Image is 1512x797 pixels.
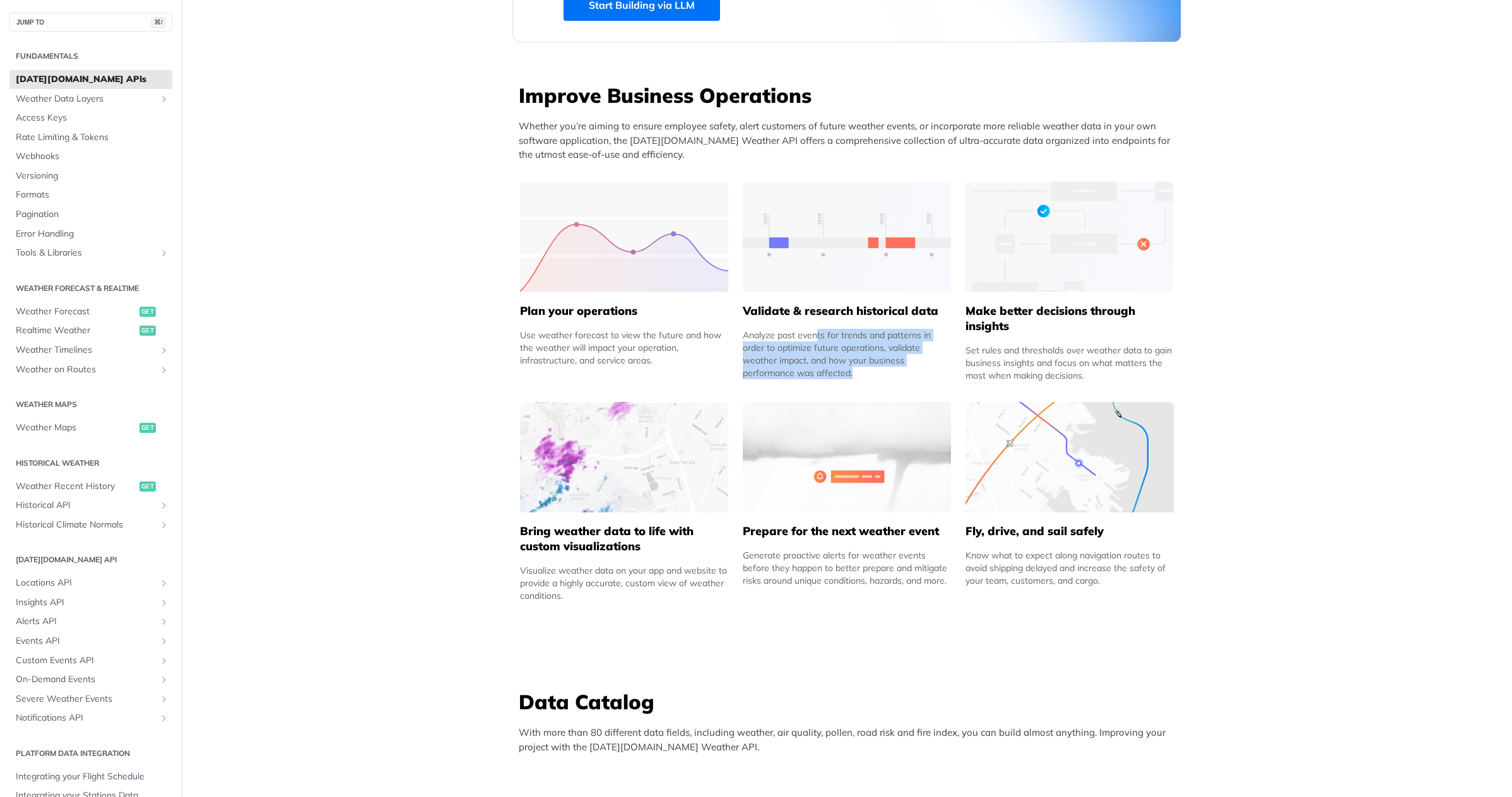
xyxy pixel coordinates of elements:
[966,344,1174,382] div: Set rules and thresholds over weather data to gain business insights and focus on what matters th...
[9,90,172,109] a: Weather Data LayersShow subpages for Weather Data Layers
[9,496,172,515] a: Historical APIShow subpages for Historical API
[9,225,172,244] a: Error Handling
[519,726,1181,754] p: With more than 80 different data fields, including weather, air quality, pollen, road risk and fi...
[16,596,156,609] span: Insights API
[16,635,156,647] span: Events API
[9,418,172,437] a: Weather Mapsget
[139,307,156,317] span: get
[16,693,156,705] span: Severe Weather Events
[9,186,172,204] a: Formats
[9,709,172,728] a: Notifications APIShow subpages for Notifications API
[159,500,169,511] button: Show subpages for Historical API
[16,170,169,182] span: Versioning
[159,94,169,104] button: Show subpages for Weather Data Layers
[9,554,172,565] h2: [DATE][DOMAIN_NAME] API
[139,326,156,336] span: get
[9,574,172,593] a: Locations APIShow subpages for Locations API
[966,402,1174,512] img: 994b3d6-mask-group-32x.svg
[966,304,1174,334] h5: Make better decisions through insights
[966,524,1174,539] h5: Fly, drive, and sail safely
[9,360,172,379] a: Weather on RoutesShow subpages for Weather on Routes
[520,524,728,554] h5: Bring weather data to life with custom visualizations
[743,549,951,587] div: Generate proactive alerts for weather events before they happen to better prepare and mitigate ri...
[519,688,1181,716] h3: Data Catalog
[9,109,172,127] a: Access Keys
[16,73,169,86] span: [DATE][DOMAIN_NAME] APIs
[520,182,728,292] img: 39565e8-group-4962x.svg
[9,651,172,670] a: Custom Events APIShow subpages for Custom Events API
[16,770,169,783] span: Integrating your Flight Schedule
[16,615,156,628] span: Alerts API
[16,499,156,512] span: Historical API
[16,208,169,221] span: Pagination
[9,690,172,709] a: Severe Weather EventsShow subpages for Severe Weather Events
[16,247,156,259] span: Tools & Libraries
[159,636,169,646] button: Show subpages for Events API
[159,656,169,666] button: Show subpages for Custom Events API
[9,13,172,32] button: JUMP TO⌘/
[159,345,169,355] button: Show subpages for Weather Timelines
[159,578,169,588] button: Show subpages for Locations API
[9,70,172,89] a: [DATE][DOMAIN_NAME] APIs
[9,128,172,147] a: Rate Limiting & Tokens
[16,305,136,318] span: Weather Forecast
[159,675,169,685] button: Show subpages for On-Demand Events
[16,324,136,337] span: Realtime Weather
[159,694,169,704] button: Show subpages for Severe Weather Events
[16,712,156,724] span: Notifications API
[151,17,165,28] span: ⌘/
[520,304,728,319] h5: Plan your operations
[16,480,136,493] span: Weather Recent History
[16,189,169,201] span: Formats
[9,767,172,786] a: Integrating your Flight Schedule
[520,402,728,512] img: 4463876-group-4982x.svg
[520,564,728,602] div: Visualize weather data on your app and website to provide a highly accurate, custom view of weath...
[9,516,172,534] a: Historical Climate NormalsShow subpages for Historical Climate Normals
[9,167,172,186] a: Versioning
[743,182,951,292] img: 13d7ca0-group-496-2.svg
[9,341,172,360] a: Weather TimelinesShow subpages for Weather Timelines
[16,673,156,686] span: On-Demand Events
[9,321,172,340] a: Realtime Weatherget
[743,304,951,319] h5: Validate & research historical data
[519,119,1181,162] p: Whether you’re aiming to ensure employee safety, alert customers of future weather events, or inc...
[520,329,728,367] div: Use weather forecast to view the future and how the weather will impact your operation, infrastru...
[16,363,156,376] span: Weather on Routes
[743,524,951,539] h5: Prepare for the next weather event
[9,50,172,62] h2: Fundamentals
[159,520,169,530] button: Show subpages for Historical Climate Normals
[9,205,172,224] a: Pagination
[743,402,951,512] img: 2c0a313-group-496-12x.svg
[16,93,156,105] span: Weather Data Layers
[16,654,156,667] span: Custom Events API
[9,283,172,294] h2: Weather Forecast & realtime
[16,150,169,163] span: Webhooks
[159,598,169,608] button: Show subpages for Insights API
[16,131,169,144] span: Rate Limiting & Tokens
[139,481,156,492] span: get
[9,632,172,651] a: Events APIShow subpages for Events API
[159,365,169,375] button: Show subpages for Weather on Routes
[16,519,156,531] span: Historical Climate Normals
[159,617,169,627] button: Show subpages for Alerts API
[966,182,1174,292] img: a22d113-group-496-32x.svg
[139,423,156,433] span: get
[9,244,172,263] a: Tools & LibrariesShow subpages for Tools & Libraries
[16,112,169,124] span: Access Keys
[9,302,172,321] a: Weather Forecastget
[159,713,169,723] button: Show subpages for Notifications API
[9,477,172,496] a: Weather Recent Historyget
[9,670,172,689] a: On-Demand EventsShow subpages for On-Demand Events
[9,147,172,166] a: Webhooks
[9,593,172,612] a: Insights APIShow subpages for Insights API
[743,329,951,379] div: Analyze past events for trends and patterns in order to optimize future operations, validate weat...
[16,422,136,434] span: Weather Maps
[16,228,169,240] span: Error Handling
[159,248,169,258] button: Show subpages for Tools & Libraries
[16,577,156,589] span: Locations API
[9,748,172,759] h2: Platform DATA integration
[9,612,172,631] a: Alerts APIShow subpages for Alerts API
[519,81,1181,109] h3: Improve Business Operations
[16,344,156,357] span: Weather Timelines
[9,458,172,469] h2: Historical Weather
